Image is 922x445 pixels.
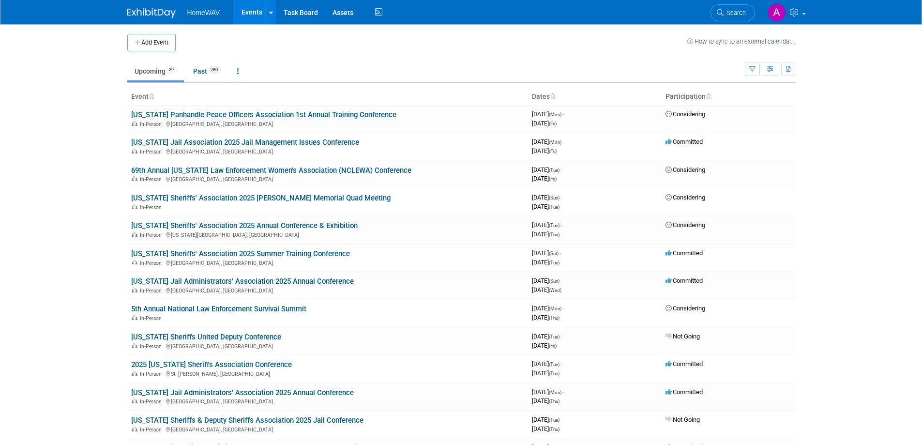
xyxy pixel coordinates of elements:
[561,333,562,340] span: -
[549,168,559,173] span: (Tue)
[131,175,524,183] div: [GEOGRAPHIC_DATA], [GEOGRAPHIC_DATA]
[561,416,562,423] span: -
[665,249,703,257] span: Committed
[132,176,137,181] img: In-Person Event
[127,34,176,51] button: Add Event
[532,203,559,210] span: [DATE]
[208,66,221,74] span: 280
[549,149,557,154] span: (Fri)
[131,147,524,155] div: [GEOGRAPHIC_DATA], [GEOGRAPHIC_DATA]
[549,306,561,311] span: (Mon)
[550,92,555,100] a: Sort by Start Date
[549,315,559,321] span: (Thu)
[561,194,562,201] span: -
[532,166,562,173] span: [DATE]
[140,315,165,322] span: In-Person
[532,221,562,229] span: [DATE]
[131,305,306,313] a: 5th Annual National Law Enforcement Survival Summit
[549,417,559,423] span: (Tue)
[532,286,561,293] span: [DATE]
[140,260,165,266] span: In-Person
[532,388,564,396] span: [DATE]
[131,369,524,377] div: St. [PERSON_NAME], [GEOGRAPHIC_DATA]
[166,66,177,74] span: 29
[131,120,524,127] div: [GEOGRAPHIC_DATA], [GEOGRAPHIC_DATA]
[665,110,705,118] span: Considering
[724,9,746,16] span: Search
[710,4,755,21] a: Search
[706,92,710,100] a: Sort by Participation Type
[532,333,562,340] span: [DATE]
[532,425,559,432] span: [DATE]
[127,89,528,105] th: Event
[132,371,137,376] img: In-Person Event
[149,92,153,100] a: Sort by Event Name
[549,362,559,367] span: (Tue)
[549,223,559,228] span: (Tue)
[549,427,559,432] span: (Thu)
[563,305,564,312] span: -
[186,62,228,80] a: Past280
[140,399,165,405] span: In-Person
[132,343,137,348] img: In-Person Event
[532,397,559,404] span: [DATE]
[532,314,559,321] span: [DATE]
[140,204,165,211] span: In-Person
[665,221,705,229] span: Considering
[549,232,559,237] span: (Thu)
[131,342,524,350] div: [GEOGRAPHIC_DATA], [GEOGRAPHIC_DATA]
[140,288,165,294] span: In-Person
[131,416,363,425] a: [US_STATE] Sheriffs & Deputy Sheriffs Association 2025 Jail Conference
[549,390,561,395] span: (Mon)
[131,333,281,341] a: [US_STATE] Sheriffs United Deputy Conference
[532,305,564,312] span: [DATE]
[549,371,559,376] span: (Thu)
[665,166,705,173] span: Considering
[665,333,700,340] span: Not Going
[131,425,524,433] div: [GEOGRAPHIC_DATA], [GEOGRAPHIC_DATA]
[131,360,292,369] a: 2025 [US_STATE] Sheriffs Association Conference
[532,194,562,201] span: [DATE]
[563,388,564,396] span: -
[140,121,165,127] span: In-Person
[561,166,562,173] span: -
[665,277,703,284] span: Committed
[560,249,561,257] span: -
[532,138,564,145] span: [DATE]
[665,305,705,312] span: Considering
[532,277,562,284] span: [DATE]
[532,230,559,238] span: [DATE]
[131,277,354,286] a: [US_STATE] Jail Administrators' Association 2025 Annual Conference
[131,397,524,405] div: [GEOGRAPHIC_DATA], [GEOGRAPHIC_DATA]
[187,9,220,16] span: HomeWAV
[532,342,557,349] span: [DATE]
[132,399,137,403] img: In-Person Event
[563,110,564,118] span: -
[132,232,137,237] img: In-Person Event
[532,147,557,154] span: [DATE]
[131,230,524,238] div: [US_STATE][GEOGRAPHIC_DATA], [GEOGRAPHIC_DATA]
[665,388,703,396] span: Committed
[768,3,786,22] img: Amanda Jasper
[132,427,137,431] img: In-Person Event
[549,288,561,293] span: (Wed)
[532,120,557,127] span: [DATE]
[131,221,358,230] a: [US_STATE] Sheriffs' Association 2025 Annual Conference & Exhibition
[532,259,559,266] span: [DATE]
[532,416,562,423] span: [DATE]
[549,176,557,182] span: (Fri)
[549,139,561,145] span: (Mon)
[132,204,137,209] img: In-Person Event
[528,89,662,105] th: Dates
[532,175,557,182] span: [DATE]
[131,110,396,119] a: [US_STATE] Panhandle Peace Officers Association 1st Annual Training Conference
[131,249,350,258] a: [US_STATE] Sheriffs' Association 2025 Summer Training Conference
[132,288,137,292] img: In-Person Event
[532,360,562,368] span: [DATE]
[561,221,562,229] span: -
[131,138,359,147] a: [US_STATE] Jail Association 2025 Jail Management Issues Conference
[140,427,165,433] span: In-Person
[549,399,559,404] span: (Thu)
[140,232,165,238] span: In-Person
[132,149,137,153] img: In-Person Event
